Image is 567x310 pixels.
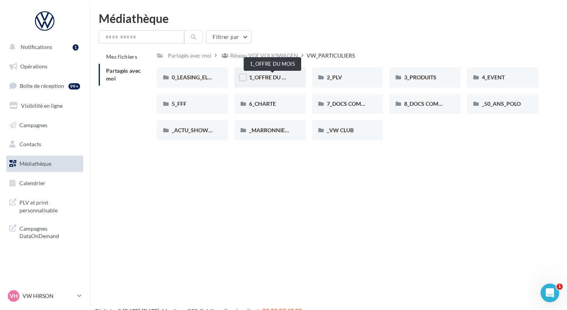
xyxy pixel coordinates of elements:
[5,58,85,75] a: Opérations
[6,289,83,303] a: VH VW HIRSON
[19,160,51,167] span: Médiathèque
[5,77,85,94] a: Boîte de réception99+
[557,284,563,290] span: 1
[5,156,85,172] a: Médiathèque
[19,121,47,128] span: Campagnes
[172,100,187,107] span: 5_FFF
[249,100,276,107] span: 6_CHARTE
[249,74,296,81] span: 1_OFFRE DU MOIS
[19,197,80,214] span: PLV et print personnalisable
[244,57,301,71] div: 1_OFFRE DU MOIS
[482,74,505,81] span: 4_EVENT
[19,180,45,186] span: Calendrier
[230,52,298,60] div: Réseau VGF VOLKSWAGEN
[73,44,79,51] div: 1
[106,67,141,82] span: Partagés avec moi
[19,141,41,147] span: Contacts
[5,175,85,191] a: Calendrier
[327,127,354,133] span: _VW CLUB
[249,127,300,133] span: _MARRONNIERS_25
[404,100,473,107] span: 8_DOCS COMMUNICATION
[20,82,64,89] span: Boîte de réception
[5,136,85,152] a: Contacts
[327,74,342,81] span: 2_PLV
[20,63,47,70] span: Opérations
[5,194,85,217] a: PLV et print personnalisable
[10,292,18,300] span: VH
[19,223,80,240] span: Campagnes DataOnDemand
[99,12,558,24] div: Médiathèque
[23,292,74,300] p: VW HIRSON
[168,52,211,60] div: Partagés avec moi
[327,100,389,107] span: 7_DOCS COMMERCIAUX
[307,52,355,60] div: VW_PARTICULIERS
[5,220,85,243] a: Campagnes DataOnDemand
[21,44,52,50] span: Notifications
[5,117,85,133] a: Campagnes
[172,74,234,81] span: 0_LEASING_ELECTRIQUE
[206,30,252,44] button: Filtrer par
[172,127,225,133] span: _ACTU_SHOWROOM
[541,284,559,302] iframe: Intercom live chat
[21,102,63,109] span: Visibilité en ligne
[5,39,82,55] button: Notifications 1
[404,74,436,81] span: 3_PRODUITS
[5,98,85,114] a: Visibilité en ligne
[106,53,137,60] span: Mes fichiers
[482,100,521,107] span: _50_ANS_POLO
[68,83,80,89] div: 99+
